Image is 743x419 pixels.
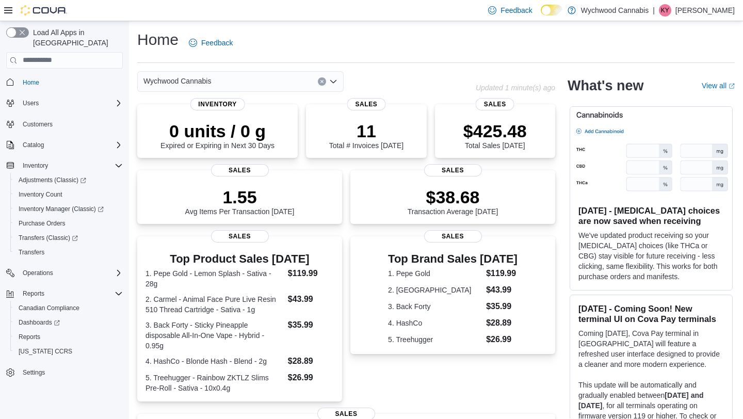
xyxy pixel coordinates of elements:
[146,356,284,366] dt: 4. HashCo - Blonde Hash - Blend - 2g
[675,4,735,17] p: [PERSON_NAME]
[10,231,127,245] a: Transfers (Classic)
[14,246,49,259] a: Transfers
[702,82,735,90] a: View allExternal link
[14,345,123,358] span: Washington CCRS
[10,301,127,315] button: Canadian Compliance
[500,5,532,15] span: Feedback
[14,331,44,343] a: Reports
[185,187,295,216] div: Avg Items Per Transaction [DATE]
[201,38,233,48] span: Feedback
[347,98,385,110] span: Sales
[19,287,123,300] span: Reports
[19,267,57,279] button: Operations
[463,121,527,141] p: $425.48
[19,190,62,199] span: Inventory Count
[6,71,123,407] nav: Complex example
[146,253,334,265] h3: Top Product Sales [DATE]
[14,232,123,244] span: Transfers (Classic)
[14,188,67,201] a: Inventory Count
[19,318,60,327] span: Dashboards
[19,304,79,312] span: Canadian Compliance
[486,267,518,280] dd: $119.99
[476,98,514,110] span: Sales
[2,117,127,132] button: Customers
[14,246,123,259] span: Transfers
[10,216,127,231] button: Purchase Orders
[329,121,403,141] p: 11
[486,300,518,313] dd: $35.99
[388,285,482,295] dt: 2. [GEOGRAPHIC_DATA]
[2,158,127,173] button: Inventory
[408,187,498,207] p: $38.68
[10,245,127,260] button: Transfers
[19,366,123,379] span: Settings
[288,372,334,384] dd: $26.99
[2,138,127,152] button: Catalog
[10,330,127,344] button: Reports
[19,366,49,379] a: Settings
[14,316,64,329] a: Dashboards
[424,164,482,176] span: Sales
[288,355,334,367] dd: $28.89
[146,373,284,393] dt: 5. Treehugger - Rainbow ZKTLZ Slims Pre-Roll - Sativa - 10x0.4g
[211,164,269,176] span: Sales
[19,219,66,228] span: Purchase Orders
[578,391,704,410] strong: [DATE] and [DATE]
[14,217,70,230] a: Purchase Orders
[211,230,269,243] span: Sales
[388,301,482,312] dt: 3. Back Forty
[146,320,284,351] dt: 3. Back Forty - Sticky Pineapple disposable All-In-One Vape - Hybrid - 0.95g
[23,120,53,128] span: Customers
[476,84,555,92] p: Updated 1 minute(s) ago
[190,98,245,110] span: Inventory
[388,318,482,328] dt: 4. HashCo
[581,4,649,17] p: Wychwood Cannabis
[2,266,127,280] button: Operations
[14,302,123,314] span: Canadian Compliance
[659,4,671,17] div: Kristina Yin
[541,5,562,15] input: Dark Mode
[653,4,655,17] p: |
[14,217,123,230] span: Purchase Orders
[19,159,52,172] button: Inventory
[23,289,44,298] span: Reports
[486,333,518,346] dd: $26.99
[23,368,45,377] span: Settings
[578,328,724,369] p: Coming [DATE], Cova Pay terminal in [GEOGRAPHIC_DATA] will feature a refreshed user interface des...
[14,174,123,186] span: Adjustments (Classic)
[2,365,127,380] button: Settings
[19,118,57,131] a: Customers
[2,75,127,90] button: Home
[146,268,284,289] dt: 1. Pepe Gold - Lemon Splash - Sativa - 28g
[137,29,179,50] h1: Home
[19,176,86,184] span: Adjustments (Classic)
[19,76,123,89] span: Home
[19,139,123,151] span: Catalog
[23,162,48,170] span: Inventory
[408,187,498,216] div: Transaction Average [DATE]
[10,344,127,359] button: [US_STATE] CCRS
[14,345,76,358] a: [US_STATE] CCRS
[2,286,127,301] button: Reports
[288,267,334,280] dd: $119.99
[19,118,123,131] span: Customers
[14,331,123,343] span: Reports
[424,230,482,243] span: Sales
[14,232,82,244] a: Transfers (Classic)
[21,5,67,15] img: Cova
[661,4,669,17] span: KY
[463,121,527,150] div: Total Sales [DATE]
[185,187,295,207] p: 1.55
[329,77,337,86] button: Open list of options
[486,284,518,296] dd: $43.99
[19,267,123,279] span: Operations
[288,319,334,331] dd: $35.99
[578,230,724,282] p: We've updated product receiving so your [MEDICAL_DATA] choices (like THCa or CBG) stay visible fo...
[23,99,39,107] span: Users
[14,302,84,314] a: Canadian Compliance
[14,203,108,215] a: Inventory Manager (Classic)
[388,268,482,279] dt: 1. Pepe Gold
[14,316,123,329] span: Dashboards
[19,97,43,109] button: Users
[10,173,127,187] a: Adjustments (Classic)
